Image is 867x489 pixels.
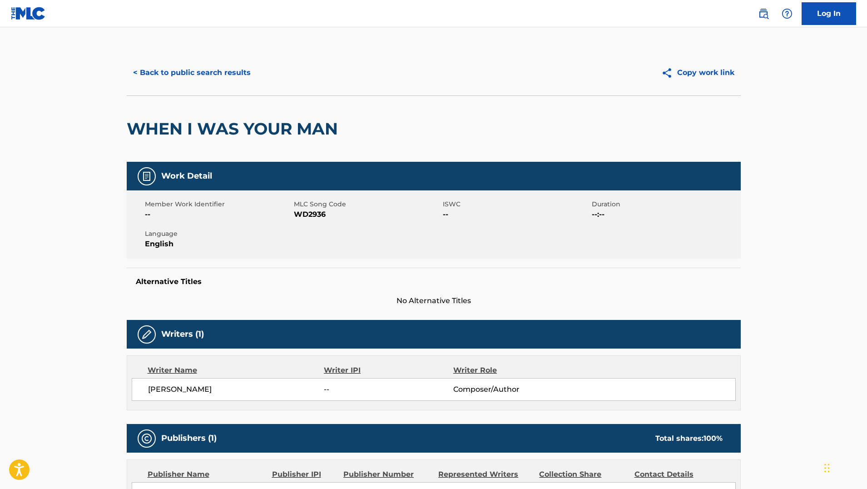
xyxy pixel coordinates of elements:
div: Represented Writers [438,469,532,480]
div: Writer Name [148,365,324,376]
span: English [145,239,292,249]
div: Help [778,5,796,23]
span: -- [145,209,292,220]
span: --:-- [592,209,738,220]
a: Log In [802,2,856,25]
a: Public Search [754,5,773,23]
span: Language [145,229,292,239]
div: Publisher Name [148,469,265,480]
img: Publishers [141,433,152,444]
span: No Alternative Titles [127,295,741,306]
span: MLC Song Code [294,200,441,209]
div: Contact Details [634,469,723,480]
span: Duration [592,200,738,209]
span: ISWC [443,200,590,209]
span: 100 % [704,434,723,443]
span: -- [443,209,590,220]
div: Total shares: [655,433,723,444]
h5: Work Detail [161,171,212,181]
span: WD2936 [294,209,441,220]
button: Copy work link [655,61,741,84]
img: Copy work link [661,67,677,79]
h5: Alternative Titles [136,277,732,286]
img: MLC Logo [11,7,46,20]
h5: Writers (1) [161,329,204,339]
img: Work Detail [141,171,152,182]
span: Composer/Author [453,384,571,395]
span: -- [324,384,453,395]
span: [PERSON_NAME] [148,384,324,395]
iframe: Chat Widget [822,445,867,489]
img: help [782,8,793,19]
h2: WHEN I WAS YOUR MAN [127,119,342,139]
h5: Publishers (1) [161,433,217,444]
div: Collection Share [539,469,627,480]
div: Publisher Number [343,469,431,480]
div: Writer Role [453,365,571,376]
div: Publisher IPI [272,469,337,480]
img: search [758,8,769,19]
img: Writers [141,329,152,340]
div: Drag [824,454,830,482]
span: Member Work Identifier [145,200,292,209]
div: Writer IPI [324,365,453,376]
button: < Back to public search results [127,61,257,84]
